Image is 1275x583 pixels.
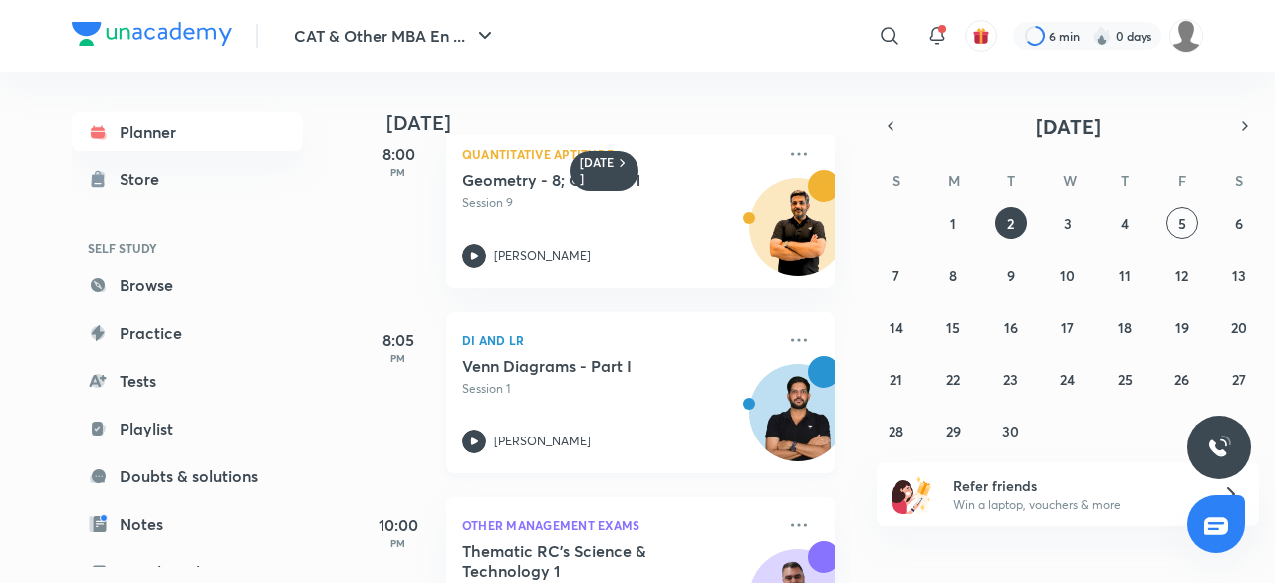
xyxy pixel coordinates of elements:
abbr: September 7, 2025 [892,266,899,285]
a: Doubts & solutions [72,456,303,496]
img: referral [892,474,932,514]
abbr: Tuesday [1007,171,1015,190]
p: PM [359,537,438,549]
img: streak [1092,26,1112,46]
button: avatar [965,20,997,52]
h5: Venn Diagrams - Part I [462,356,710,376]
button: September 28, 2025 [881,415,912,446]
a: Planner [72,112,303,151]
abbr: Monday [948,171,960,190]
button: September 9, 2025 [995,259,1027,291]
h5: 8:05 [359,328,438,352]
button: September 5, 2025 [1166,207,1198,239]
h6: Refer friends [953,475,1198,496]
button: September 19, 2025 [1166,311,1198,343]
button: September 27, 2025 [1223,363,1255,395]
img: ttu [1207,436,1231,459]
img: Avatar [750,375,846,470]
abbr: September 10, 2025 [1060,266,1075,285]
button: September 11, 2025 [1109,259,1141,291]
button: September 16, 2025 [995,311,1027,343]
a: Practice [72,313,303,353]
abbr: Saturday [1235,171,1243,190]
button: CAT & Other MBA En ... [282,16,509,56]
button: September 6, 2025 [1223,207,1255,239]
h5: Thematic RC's Science & Technology 1 [462,541,710,581]
p: PM [359,352,438,364]
abbr: September 23, 2025 [1003,370,1018,389]
h4: [DATE] [386,111,855,135]
abbr: September 6, 2025 [1235,214,1243,233]
abbr: September 17, 2025 [1061,318,1074,337]
h6: SELF STUDY [72,231,303,265]
abbr: September 4, 2025 [1121,214,1129,233]
abbr: September 22, 2025 [946,370,960,389]
p: DI and LR [462,328,775,352]
button: September 26, 2025 [1166,363,1198,395]
abbr: September 29, 2025 [946,422,961,440]
abbr: September 5, 2025 [1178,214,1186,233]
button: September 4, 2025 [1109,207,1141,239]
span: [DATE] [1036,113,1101,140]
button: [DATE] [904,112,1231,140]
p: Quantitative Aptitude [462,143,775,166]
img: Company Logo [72,22,232,46]
button: September 12, 2025 [1166,259,1198,291]
button: September 25, 2025 [1109,363,1141,395]
abbr: September 15, 2025 [946,318,960,337]
button: September 7, 2025 [881,259,912,291]
abbr: September 28, 2025 [889,422,903,440]
abbr: September 24, 2025 [1060,370,1075,389]
button: September 24, 2025 [1052,363,1084,395]
button: September 3, 2025 [1052,207,1084,239]
button: September 29, 2025 [937,415,969,446]
abbr: September 11, 2025 [1119,266,1131,285]
a: Company Logo [72,22,232,51]
p: Session 1 [462,380,775,398]
p: [PERSON_NAME] [494,433,591,450]
abbr: September 26, 2025 [1174,370,1189,389]
button: September 2, 2025 [995,207,1027,239]
button: September 15, 2025 [937,311,969,343]
abbr: September 30, 2025 [1002,422,1019,440]
img: Bipasha [1169,19,1203,53]
abbr: September 12, 2025 [1175,266,1188,285]
a: Notes [72,504,303,544]
p: Win a laptop, vouchers & more [953,496,1198,514]
div: Store [120,167,171,191]
abbr: September 19, 2025 [1175,318,1189,337]
h6: [DATE] [580,155,615,187]
abbr: September 27, 2025 [1232,370,1246,389]
button: September 17, 2025 [1052,311,1084,343]
button: September 18, 2025 [1109,311,1141,343]
abbr: September 9, 2025 [1007,266,1015,285]
h5: 10:00 [359,513,438,537]
abbr: September 20, 2025 [1231,318,1247,337]
img: Avatar [750,189,846,285]
abbr: September 8, 2025 [949,266,957,285]
h5: Geometry - 8; Circles - 1 [462,170,710,190]
a: Tests [72,361,303,401]
abbr: September 13, 2025 [1232,266,1246,285]
p: [PERSON_NAME] [494,247,591,265]
abbr: September 25, 2025 [1118,370,1133,389]
p: Session 9 [462,194,775,212]
abbr: Thursday [1121,171,1129,190]
a: Store [72,159,303,199]
button: September 20, 2025 [1223,311,1255,343]
abbr: Wednesday [1063,171,1077,190]
button: September 13, 2025 [1223,259,1255,291]
abbr: September 14, 2025 [890,318,903,337]
p: Other Management Exams [462,513,775,537]
abbr: September 16, 2025 [1004,318,1018,337]
abbr: September 1, 2025 [950,214,956,233]
a: Browse [72,265,303,305]
abbr: Friday [1178,171,1186,190]
button: September 14, 2025 [881,311,912,343]
button: September 21, 2025 [881,363,912,395]
button: September 8, 2025 [937,259,969,291]
p: PM [359,166,438,178]
h5: 8:00 [359,143,438,166]
abbr: September 21, 2025 [890,370,902,389]
img: avatar [972,27,990,45]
